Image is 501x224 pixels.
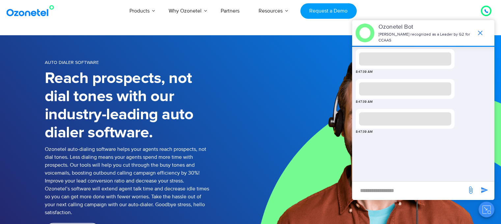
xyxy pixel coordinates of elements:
[45,70,209,142] h1: Reach prospects, not dial tones with our industry-leading auto dialer software.
[356,70,373,74] span: 8:47:39 AM
[478,183,491,197] span: send message
[45,60,99,65] span: Auto Dialer Software
[378,32,473,43] p: [PERSON_NAME] recognized as a Leader by G2 for CCAAS
[479,202,494,217] button: Close chat
[300,3,357,19] a: Request a Demo
[356,129,373,134] span: 8:47:39 AM
[378,23,473,32] p: Ozonetel Bot
[474,26,487,40] span: end chat or minimize
[45,145,209,216] p: Ozonetel auto-dialing software helps your agents reach prospects, not dial tones. Less dialing me...
[355,185,463,197] div: new-msg-input
[464,183,477,197] span: send message
[356,99,373,104] span: 8:47:39 AM
[355,23,375,42] img: header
